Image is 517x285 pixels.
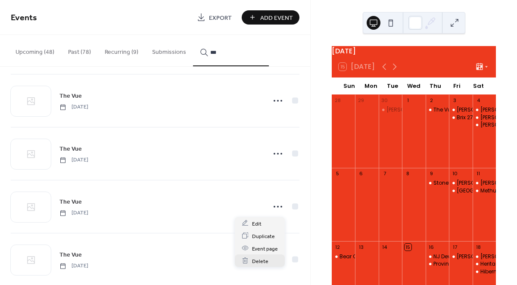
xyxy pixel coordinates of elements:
a: The Vue [59,197,82,207]
div: Holyoke Elks Lodge #902 [449,187,472,195]
div: Haswell Green's [449,253,472,260]
div: 14 [381,244,388,250]
div: 10 [452,170,458,177]
div: Haswell Green's [473,253,496,260]
span: [DATE] [59,103,88,111]
div: The Vue [433,106,454,114]
span: The Vue [59,251,82,260]
div: Wed [403,77,425,95]
div: Heritage Brewing Co. [473,260,496,268]
button: Submissions [145,35,193,65]
span: Events [11,9,37,26]
div: Milton Theatre [473,121,496,129]
a: The Vue [59,250,82,260]
a: The Vue [59,144,82,154]
div: Haswell Green's [449,106,472,114]
div: Stonebridge Restaurant [433,180,496,187]
div: 8 [405,170,411,177]
span: The Vue [59,198,82,207]
div: 2 [428,97,435,104]
a: The Vue [59,91,82,101]
div: 1 [405,97,411,104]
div: Sun [339,77,360,95]
span: Edit [252,219,262,228]
div: Thu [424,77,446,95]
div: 3 [452,97,458,104]
button: Add Event [242,10,299,25]
div: 7 [381,170,388,177]
div: 11 [475,170,482,177]
div: 18 [475,244,482,250]
div: 28 [334,97,341,104]
span: [DATE] [59,262,88,270]
div: Brix 27 [449,114,472,121]
div: Mon [360,77,382,95]
div: Hibernians Fundraiser [473,268,496,276]
div: Haswell Green's [449,180,472,187]
span: Duplicate [252,232,275,241]
div: 4 [475,97,482,104]
span: Delete [252,257,268,266]
div: Methuen Lions [473,187,496,195]
span: Export [209,13,232,22]
div: [PERSON_NAME]'s Pub [386,106,442,114]
span: Event page [252,244,278,253]
div: 16 [428,244,435,250]
button: Upcoming (48) [9,35,61,65]
div: Joe Pop's Shore Bar [473,114,496,121]
div: 9 [428,170,435,177]
div: Doggie's Pub [379,106,402,114]
div: 5 [334,170,341,177]
span: Add Event [260,13,293,22]
button: Past (78) [61,35,98,65]
span: [DATE] [59,156,88,164]
div: Fri [446,77,467,95]
div: [DATE] [332,46,496,56]
div: Sat [467,77,489,95]
div: Bear Chase Brewing Company [332,253,355,260]
div: Stonebridge Restaurant [426,180,449,187]
div: The Vue [426,106,449,114]
div: Proving Ground Waterfront Dining [426,260,449,268]
div: Bear Chase Brewing Company [339,253,421,260]
div: 15 [405,244,411,250]
div: Brix 27 [457,114,473,121]
div: 13 [358,244,364,250]
button: Recurring (9) [98,35,145,65]
div: Haswell Green's [473,106,496,114]
div: 12 [334,244,341,250]
a: Export [190,10,238,25]
div: 6 [358,170,364,177]
div: 17 [452,244,458,250]
span: The Vue [59,92,82,101]
div: NJ Devils [426,253,449,260]
div: NJ Devils [433,253,456,260]
div: 30 [381,97,388,104]
span: The Vue [59,145,82,154]
span: [DATE] [59,209,88,217]
div: Haswell Green's [473,180,496,187]
div: 29 [358,97,364,104]
div: Tue [382,77,403,95]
